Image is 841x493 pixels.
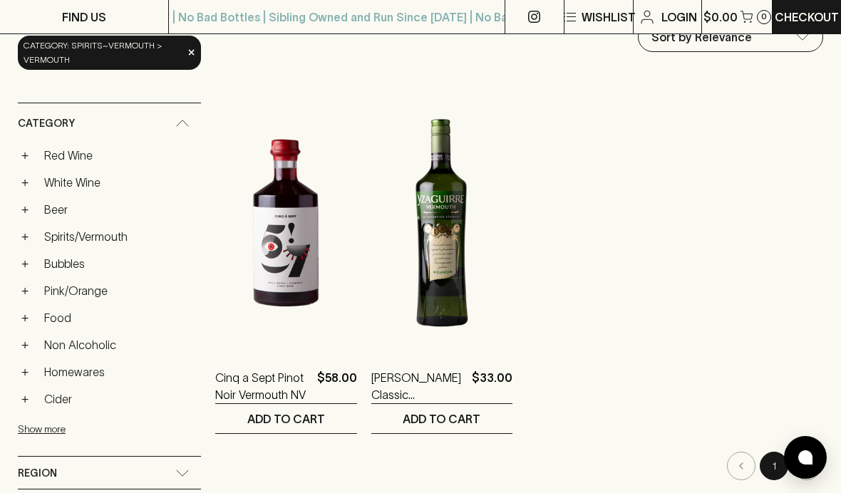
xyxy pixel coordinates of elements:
nav: pagination navigation [215,452,823,480]
img: Cinq a Sept Pinot Noir Vermouth NV [215,98,356,348]
a: White Wine [38,170,201,194]
img: bubble-icon [798,450,812,465]
a: Homewares [38,360,201,384]
a: Red Wine [38,143,201,167]
p: 0 [761,13,767,21]
p: ADD TO CART [247,410,325,427]
p: ADD TO CART [403,410,480,427]
span: Region [18,465,57,482]
button: + [18,311,32,325]
div: Region [18,457,201,489]
p: FIND US [62,9,106,26]
button: ADD TO CART [371,404,512,433]
div: Category [18,103,201,144]
button: page 1 [760,452,788,480]
a: Bubbles [38,251,201,276]
span: × [187,45,196,60]
a: Pink/Orange [38,279,201,303]
a: Beer [38,197,201,222]
button: + [18,148,32,162]
button: + [18,256,32,271]
p: Checkout [775,9,839,26]
span: Category [18,115,75,133]
p: Login [661,9,697,26]
a: Food [38,306,201,330]
button: + [18,175,32,190]
a: Cinq a Sept Pinot Noir Vermouth NV [215,369,311,403]
button: ADD TO CART [215,404,356,433]
button: + [18,392,32,406]
button: + [18,338,32,352]
button: Show more [18,414,205,443]
img: Yzaguirre Classic Blanco 1000ml NV [371,98,512,348]
button: + [18,202,32,217]
div: Sort by Relevance [639,23,822,51]
a: Spirits/Vermouth [38,224,201,249]
p: Sort by Relevance [651,28,752,46]
button: + [18,229,32,244]
button: + [18,284,32,298]
p: $33.00 [472,369,512,403]
a: Non Alcoholic [38,333,201,357]
p: Wishlist [582,9,636,26]
p: $0.00 [703,9,738,26]
span: Category: spirits~vermouth > vermouth [24,38,183,67]
p: $58.00 [317,369,357,403]
button: + [18,365,32,379]
a: [PERSON_NAME] Classic [PERSON_NAME] 1000ml NV [371,369,466,403]
a: Cider [38,387,201,411]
